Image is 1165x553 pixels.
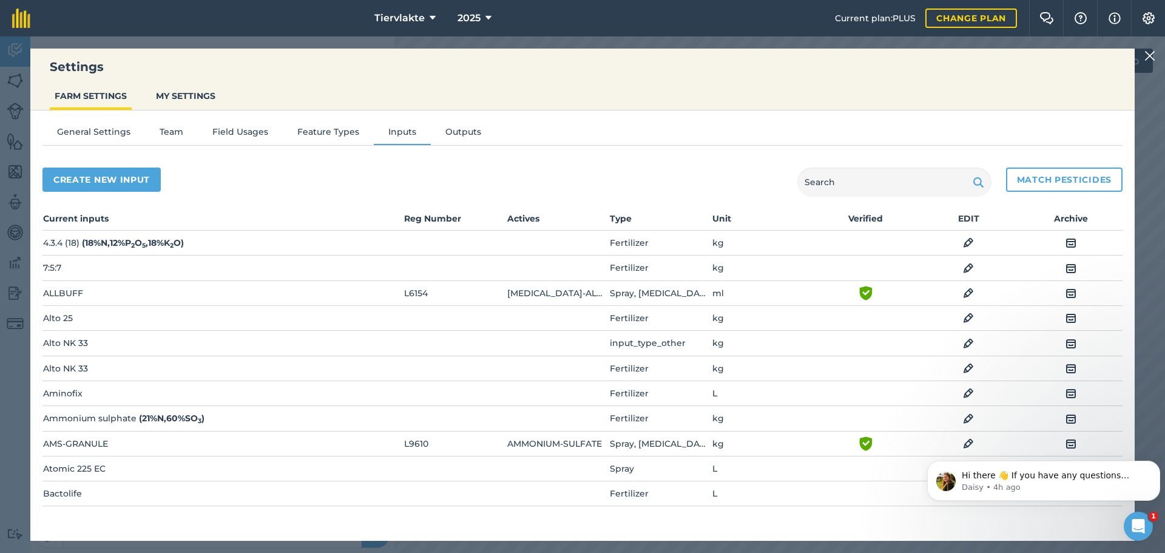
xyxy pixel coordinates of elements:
td: kg [712,406,814,431]
img: svg+xml;base64,PHN2ZyB4bWxucz0iaHR0cDovL3d3dy53My5vcmcvMjAwMC9zdmciIHdpZHRoPSIxOCIgaGVpZ2h0PSIyNC... [963,386,974,401]
td: ml [712,280,814,305]
th: Archive [1020,211,1123,231]
td: ALLBUFF [42,280,402,305]
button: Inputs [374,125,431,143]
td: Fertilizer [609,356,712,381]
td: Alto 25 [42,306,402,331]
td: Atomic 225 EC [42,456,402,481]
td: Fertilizer [609,481,712,506]
td: kg [712,256,814,280]
td: ADJUVANT-ALL-TYPES [507,280,609,305]
td: AMMONIUM-SULFATE [507,431,609,456]
td: kg [712,431,814,456]
img: Two speech bubbles overlapping with the left bubble in the forefront [1039,12,1054,24]
td: Fertilizer [609,231,712,256]
th: Reg Number [404,211,506,231]
img: svg+xml;base64,PHN2ZyB4bWxucz0iaHR0cDovL3d3dy53My5vcmcvMjAwMC9zdmciIHdpZHRoPSIxOCIgaGVpZ2h0PSIyNC... [963,286,974,300]
button: Field Usages [198,125,283,143]
td: Fertilizer [609,381,712,405]
img: svg+xml;base64,PHN2ZyB4bWxucz0iaHR0cDovL3d3dy53My5vcmcvMjAwMC9zdmciIHdpZHRoPSIxOCIgaGVpZ2h0PSIyNC... [963,236,974,250]
iframe: Intercom notifications message [922,435,1165,520]
img: svg+xml;base64,PHN2ZyB4bWxucz0iaHR0cDovL3d3dy53My5vcmcvMjAwMC9zdmciIHdpZHRoPSIxOSIgaGVpZ2h0PSIyNC... [973,175,984,189]
img: svg+xml;base64,PHN2ZyB4bWxucz0iaHR0cDovL3d3dy53My5vcmcvMjAwMC9zdmciIHdpZHRoPSIxOCIgaGVpZ2h0PSIyNC... [1065,361,1076,376]
button: Match pesticides [1006,168,1123,192]
img: svg+xml;base64,PHN2ZyB4bWxucz0iaHR0cDovL3d3dy53My5vcmcvMjAwMC9zdmciIHdpZHRoPSIxOCIgaGVpZ2h0PSIyNC... [1065,236,1076,250]
h3: Settings [30,58,1135,75]
td: Spray [609,456,712,481]
sub: 2 [131,242,135,249]
td: Bactolife [42,481,402,506]
img: svg+xml;base64,PHN2ZyB4bWxucz0iaHR0cDovL3d3dy53My5vcmcvMjAwMC9zdmciIHdpZHRoPSIxOCIgaGVpZ2h0PSIyNC... [1065,311,1076,325]
img: svg+xml;base64,PHN2ZyB4bWxucz0iaHR0cDovL3d3dy53My5vcmcvMjAwMC9zdmciIHdpZHRoPSIxOCIgaGVpZ2h0PSIyNC... [963,261,974,276]
img: svg+xml;base64,PHN2ZyB4bWxucz0iaHR0cDovL3d3dy53My5vcmcvMjAwMC9zdmciIHdpZHRoPSIxOCIgaGVpZ2h0PSIyNC... [1065,412,1076,426]
sub: 2 [170,242,174,249]
td: kg [712,356,814,381]
td: L6154 [404,280,506,305]
td: 4.3.4 (18) [42,231,402,256]
img: fieldmargin Logo [12,8,30,28]
td: Alto NK 33 [42,356,402,381]
iframe: Intercom live chat [1124,512,1153,541]
td: # [712,506,814,531]
input: Search [797,168,991,197]
img: svg+xml;base64,PHN2ZyB4bWxucz0iaHR0cDovL3d3dy53My5vcmcvMjAwMC9zdmciIHdpZHRoPSIxOCIgaGVpZ2h0PSIyNC... [963,336,974,351]
button: Create new input [42,168,161,192]
button: Team [145,125,198,143]
a: Change plan [925,8,1017,28]
strong: ( 21 % N , 60 % SO ) [139,413,204,424]
td: Ammonium sulphate [42,406,402,431]
td: Fertilizer [609,306,712,331]
button: Feature Types [283,125,374,143]
img: svg+xml;base64,PHN2ZyB4bWxucz0iaHR0cDovL3d3dy53My5vcmcvMjAwMC9zdmciIHdpZHRoPSIxNyIgaGVpZ2h0PSIxNy... [1109,11,1121,25]
td: Spray, Adjuvant [609,280,712,305]
img: svg+xml;base64,PHN2ZyB4bWxucz0iaHR0cDovL3d3dy53My5vcmcvMjAwMC9zdmciIHdpZHRoPSIxOCIgaGVpZ2h0PSIyNC... [963,311,974,325]
td: AMS-GRANULE [42,431,402,456]
img: A question mark icon [1073,12,1088,24]
button: Outputs [431,125,496,143]
td: kg [712,306,814,331]
td: Fertilizer [609,256,712,280]
td: L9610 [404,431,506,456]
td: Fertilizer [609,406,712,431]
img: svg+xml;base64,PHN2ZyB4bWxucz0iaHR0cDovL3d3dy53My5vcmcvMjAwMC9zdmciIHdpZHRoPSIxOCIgaGVpZ2h0PSIyNC... [963,361,974,376]
button: General Settings [42,125,145,143]
td: L [712,381,814,405]
span: 2025 [458,11,481,25]
img: svg+xml;base64,PHN2ZyB4bWxucz0iaHR0cDovL3d3dy53My5vcmcvMjAwMC9zdmciIHdpZHRoPSIxOCIgaGVpZ2h0PSIyNC... [1065,261,1076,276]
th: Type [609,211,712,231]
img: A cog icon [1141,12,1156,24]
td: Aminofix [42,381,402,405]
span: Current plan : PLUS [835,12,916,25]
strong: ( 18 % N , 12 % P O , 18 % K O ) [82,237,184,248]
th: EDIT [917,211,1020,231]
th: Verified [814,211,917,231]
sub: 5 [142,242,146,249]
td: Bakkie Km [42,506,402,531]
img: svg+xml;base64,PHN2ZyB4bWxucz0iaHR0cDovL3d3dy53My5vcmcvMjAwMC9zdmciIHdpZHRoPSIxOCIgaGVpZ2h0PSIyNC... [963,412,974,426]
td: Alto NK 33 [42,331,402,356]
td: input_type_other [609,506,712,531]
td: Spray, Adjuvant [609,431,712,456]
button: FARM SETTINGS [50,84,132,107]
td: L [712,481,814,506]
td: L [712,456,814,481]
th: Actives [507,211,609,231]
span: Tiervlakte [374,11,425,25]
button: MY SETTINGS [151,84,220,107]
img: svg+xml;base64,PHN2ZyB4bWxucz0iaHR0cDovL3d3dy53My5vcmcvMjAwMC9zdmciIHdpZHRoPSIxOCIgaGVpZ2h0PSIyNC... [1065,286,1076,300]
th: Current inputs [42,211,402,231]
img: svg+xml;base64,PHN2ZyB4bWxucz0iaHR0cDovL3d3dy53My5vcmcvMjAwMC9zdmciIHdpZHRoPSIxOCIgaGVpZ2h0PSIyNC... [1065,336,1076,351]
td: kg [712,331,814,356]
img: svg+xml;base64,PHN2ZyB4bWxucz0iaHR0cDovL3d3dy53My5vcmcvMjAwMC9zdmciIHdpZHRoPSIxOCIgaGVpZ2h0PSIyNC... [1065,386,1076,401]
span: 1 [1149,512,1158,521]
td: kg [712,231,814,256]
td: 7:5:7 [42,256,402,280]
td: input_type_other [609,331,712,356]
th: Unit [712,211,814,231]
sub: 3 [198,417,201,425]
img: svg+xml;base64,PHN2ZyB4bWxucz0iaHR0cDovL3d3dy53My5vcmcvMjAwMC9zdmciIHdpZHRoPSIyMiIgaGVpZ2h0PSIzMC... [1144,49,1155,63]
